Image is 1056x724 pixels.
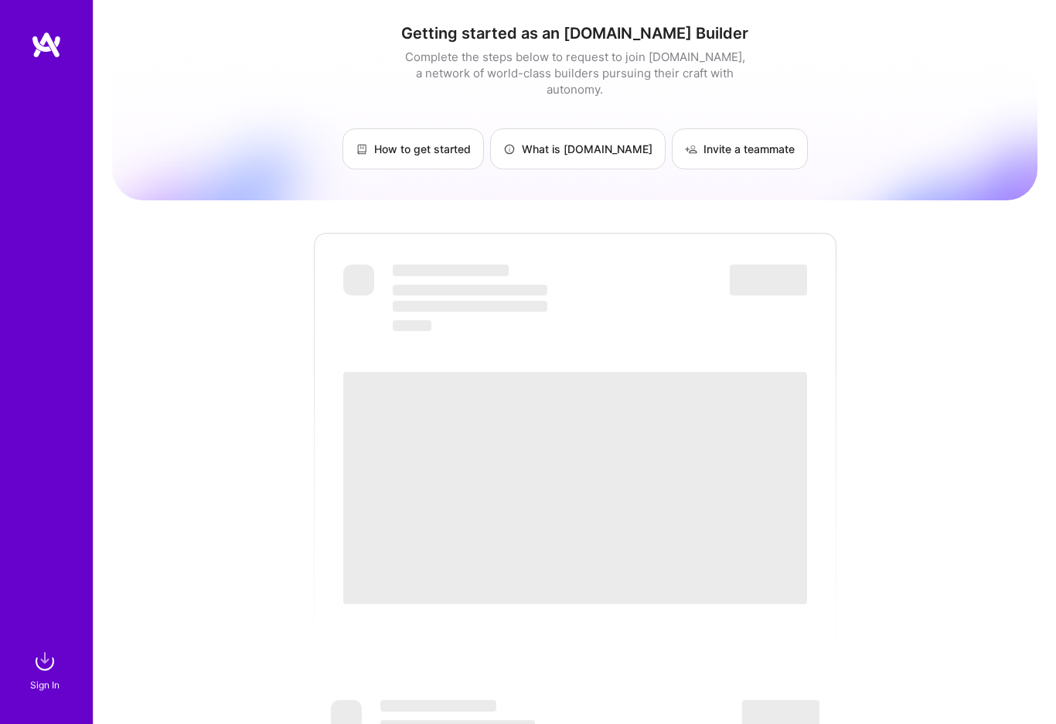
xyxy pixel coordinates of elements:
a: How to get started [342,128,484,169]
a: Invite a teammate [672,128,808,169]
span: ‌ [343,265,374,295]
h1: Getting started as an [DOMAIN_NAME] Builder [112,24,1037,43]
img: Invite a teammate [685,143,697,155]
a: sign inSign In [32,646,60,693]
div: Sign In [30,677,60,693]
span: ‌ [393,320,431,331]
img: logo [31,31,62,59]
div: Complete the steps below to request to join [DOMAIN_NAME], a network of world-class builders purs... [401,49,749,97]
span: ‌ [730,265,807,295]
span: ‌ [343,372,807,604]
span: ‌ [393,265,509,276]
img: How to get started [356,143,368,155]
img: sign in [29,646,60,677]
span: ‌ [393,285,547,295]
img: What is A.Team [503,143,516,155]
span: ‌ [380,700,496,712]
a: What is [DOMAIN_NAME] [490,128,666,169]
span: ‌ [393,301,547,312]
